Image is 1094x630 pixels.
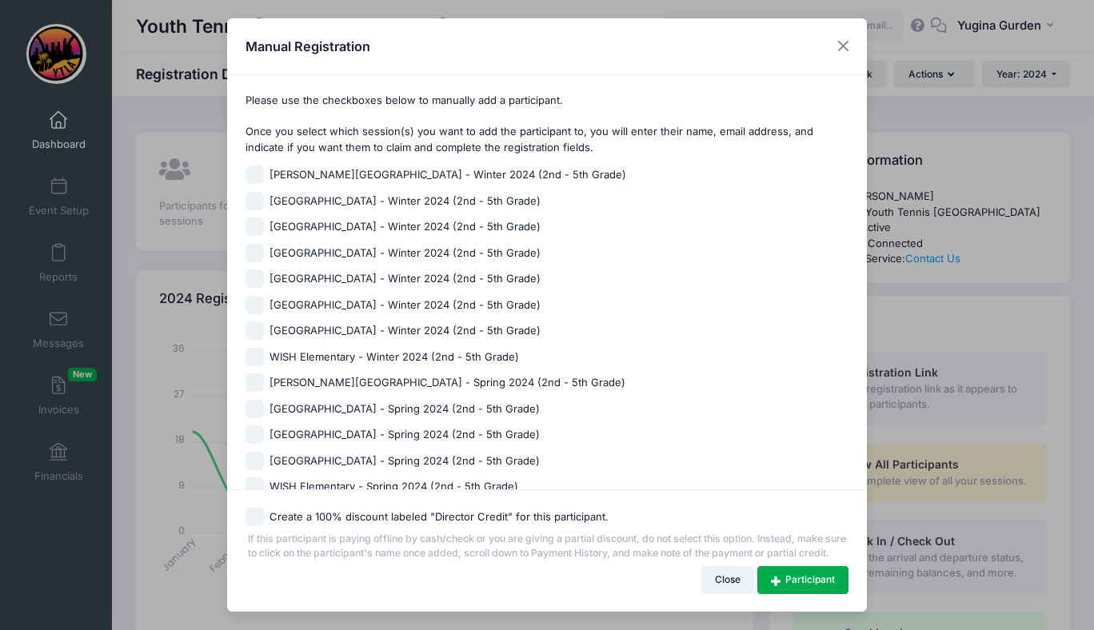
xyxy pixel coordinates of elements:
input: [PERSON_NAME][GEOGRAPHIC_DATA] - Spring 2024 (2nd - 5th Grade) [246,373,264,392]
button: Close [701,566,755,593]
input: [GEOGRAPHIC_DATA] - Winter 2024 (2nd - 5th Grade) [246,217,264,236]
span: [GEOGRAPHIC_DATA] - Spring 2024 (2nd - 5th Grade) [270,401,540,417]
input: WISH Elementary - Spring 2024 (2nd - 5th Grade) [246,477,264,496]
span: [GEOGRAPHIC_DATA] - Spring 2024 (2nd - 5th Grade) [270,427,540,443]
span: [GEOGRAPHIC_DATA] - Winter 2024 (2nd - 5th Grade) [270,193,541,209]
span: [GEOGRAPHIC_DATA] - Winter 2024 (2nd - 5th Grade) [270,245,541,261]
span: WISH Elementary - Spring 2024 (2nd - 5th Grade) [270,479,518,495]
span: [GEOGRAPHIC_DATA] - Winter 2024 (2nd - 5th Grade) [270,271,541,287]
input: [GEOGRAPHIC_DATA] - Winter 2024 (2nd - 5th Grade) [246,321,264,340]
span: [GEOGRAPHIC_DATA] - Spring 2024 (2nd - 5th Grade) [270,453,540,469]
p: Please use the checkboxes below to manually add a participant. Once you select which session(s) y... [246,93,849,155]
input: [GEOGRAPHIC_DATA] - Winter 2024 (2nd - 5th Grade) [246,269,264,288]
span: [GEOGRAPHIC_DATA] - Winter 2024 (2nd - 5th Grade) [270,323,541,339]
span: [PERSON_NAME][GEOGRAPHIC_DATA] - Winter 2024 (2nd - 5th Grade) [270,167,626,183]
input: [GEOGRAPHIC_DATA] - Winter 2024 (2nd - 5th Grade) [246,296,264,314]
a: Participant [757,566,848,593]
input: [GEOGRAPHIC_DATA] - Spring 2024 (2nd - 5th Grade) [246,425,264,444]
h4: Manual Registration [246,37,370,56]
span: [GEOGRAPHIC_DATA] - Winter 2024 (2nd - 5th Grade) [270,219,541,235]
span: WISH Elementary - Winter 2024 (2nd - 5th Grade) [270,349,519,365]
input: [GEOGRAPHIC_DATA] - Spring 2024 (2nd - 5th Grade) [246,400,264,418]
input: [PERSON_NAME][GEOGRAPHIC_DATA] - Winter 2024 (2nd - 5th Grade) [246,165,264,184]
label: Create a 100% discount labeled "Director Credit" for this participant. [270,509,609,525]
input: [GEOGRAPHIC_DATA] - Winter 2024 (2nd - 5th Grade) [246,244,264,262]
input: [GEOGRAPHIC_DATA] - Spring 2024 (2nd - 5th Grade) [246,452,264,470]
span: [PERSON_NAME][GEOGRAPHIC_DATA] - Spring 2024 (2nd - 5th Grade) [270,375,625,391]
input: [GEOGRAPHIC_DATA] - Winter 2024 (2nd - 5th Grade) [246,192,264,210]
span: If this participant is paying offline by cash/check or you are giving a partial discount, do not ... [246,526,849,561]
input: WISH Elementary - Winter 2024 (2nd - 5th Grade) [246,348,264,366]
button: Close [829,32,858,61]
span: [GEOGRAPHIC_DATA] - Winter 2024 (2nd - 5th Grade) [270,297,541,313]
